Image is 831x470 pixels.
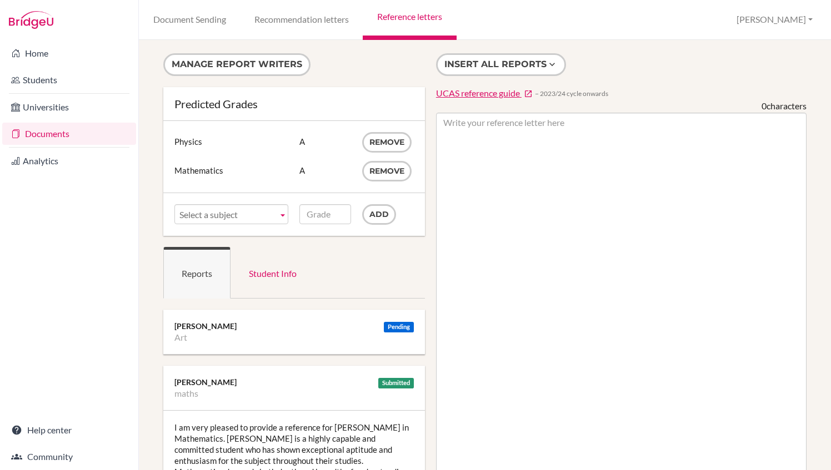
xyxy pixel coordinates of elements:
[174,332,187,343] li: Art
[762,100,767,111] span: 0
[179,205,273,225] span: Select a subject
[174,161,288,180] div: Mathematics
[299,204,351,224] input: Grade
[362,161,412,181] button: Remove
[762,100,807,113] div: characters
[378,378,414,388] div: Submitted
[174,98,414,109] div: Predicted Grades
[163,53,311,76] button: Manage report writers
[436,53,566,76] button: Insert all reports
[231,247,315,299] a: Student Info
[2,446,136,468] a: Community
[299,132,351,151] div: A
[174,132,288,151] div: Physics
[163,247,231,299] a: Reports
[299,161,351,180] div: A
[732,9,818,30] button: [PERSON_NAME]
[174,388,198,399] li: maths
[2,123,136,145] a: Documents
[436,88,520,98] span: UCAS reference guide
[362,132,412,153] button: Remove
[2,150,136,172] a: Analytics
[2,419,136,441] a: Help center
[436,87,533,100] a: UCAS reference guide
[2,42,136,64] a: Home
[384,322,414,332] div: Pending
[535,89,608,98] span: − 2023/24 cycle onwards
[362,204,396,225] input: Add
[2,96,136,118] a: Universities
[9,11,53,29] img: Bridge-U
[174,321,414,332] div: [PERSON_NAME]
[174,377,414,388] div: [PERSON_NAME]
[2,69,136,91] a: Students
